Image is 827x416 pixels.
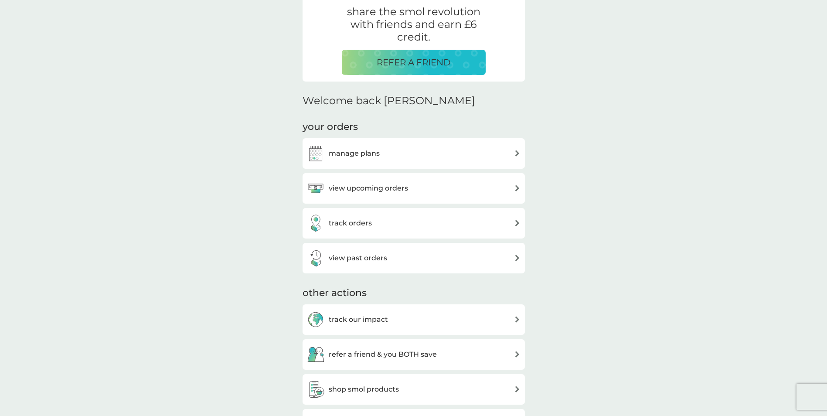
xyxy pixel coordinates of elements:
button: REFER A FRIEND [342,50,486,75]
h3: manage plans [329,148,380,159]
h3: track our impact [329,314,388,325]
img: arrow right [514,386,521,392]
h3: view upcoming orders [329,183,408,194]
h3: your orders [303,120,358,134]
h3: shop smol products [329,384,399,395]
h3: view past orders [329,252,387,264]
img: arrow right [514,150,521,157]
img: arrow right [514,255,521,261]
img: arrow right [514,185,521,191]
img: arrow right [514,220,521,226]
p: REFER A FRIEND [377,55,451,69]
img: arrow right [514,351,521,358]
h3: other actions [303,286,367,300]
h3: track orders [329,218,372,229]
h3: refer a friend & you BOTH save [329,349,437,360]
h2: Welcome back [PERSON_NAME] [303,95,475,107]
img: arrow right [514,316,521,323]
p: share the smol revolution with friends and earn £6 credit. [342,6,486,43]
